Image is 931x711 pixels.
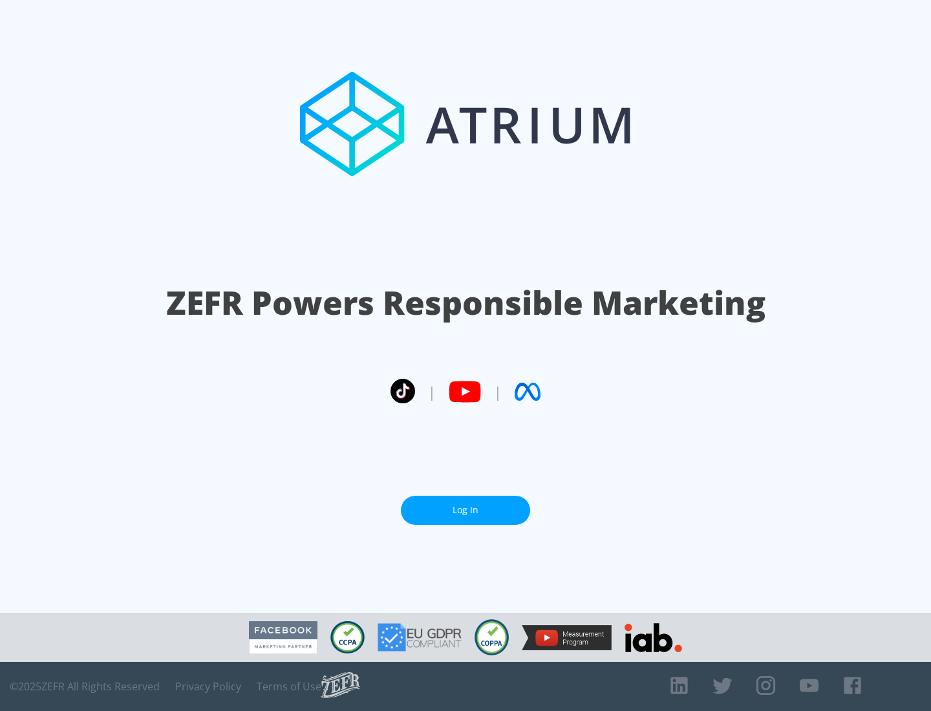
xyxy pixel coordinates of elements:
a: Privacy Policy [175,680,241,693]
img: CCPA Compliant [330,621,365,653]
span: | [428,382,436,401]
h1: ZEFR Powers Responsible Marketing [166,281,765,325]
span: © 2025 ZEFR All Rights Reserved [10,680,160,693]
img: GDPR Compliant [378,623,462,652]
span: | [494,382,502,401]
img: Facebook Marketing Partner [249,621,317,654]
img: COPPA Compliant [475,619,509,655]
img: YouTube Measurement Program [522,625,612,650]
a: Log In [401,496,530,525]
a: Terms of Use [257,680,321,693]
img: IAB [625,623,682,652]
